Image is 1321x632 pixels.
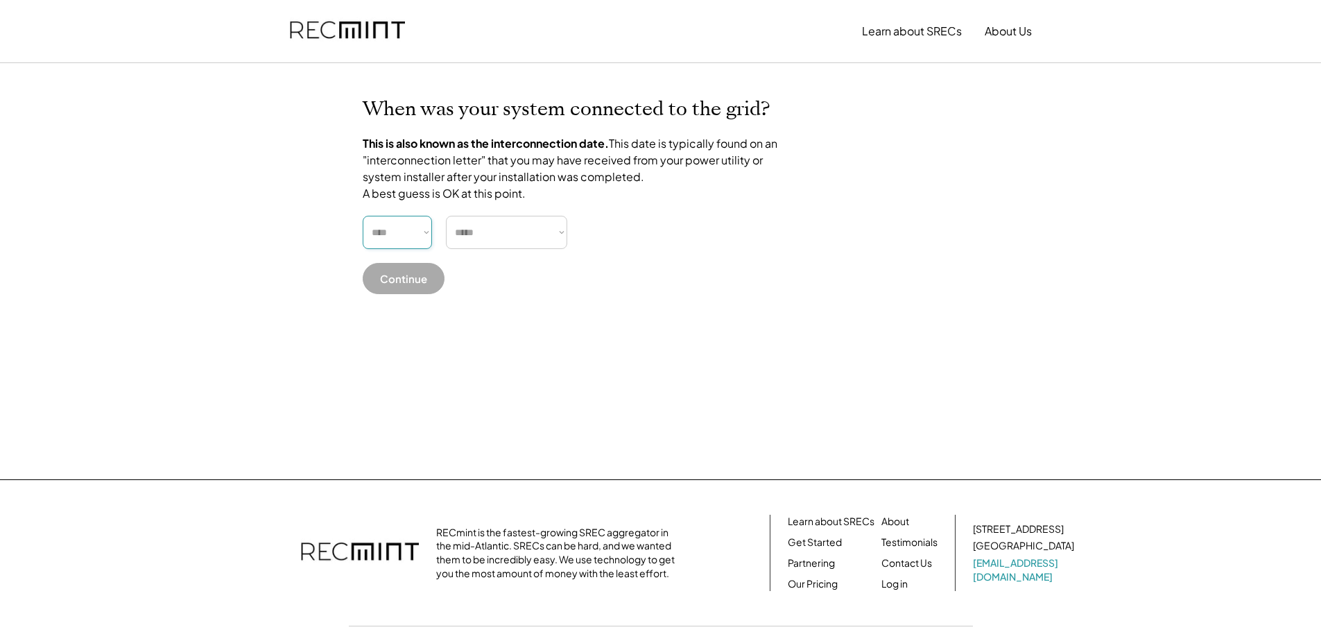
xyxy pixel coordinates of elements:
a: Partnering [788,556,835,570]
strong: This is also known as the interconnection date. [363,136,609,151]
a: Testimonials [881,536,938,549]
a: Get Started [788,536,842,549]
button: About Us [985,17,1032,45]
div: [GEOGRAPHIC_DATA] [973,539,1074,553]
div: RECmint is the fastest-growing SREC aggregator in the mid-Atlantic. SRECs can be hard, and we wan... [436,526,682,580]
div: [STREET_ADDRESS] [973,522,1064,536]
a: About [881,515,909,529]
button: Learn about SRECs [862,17,962,45]
img: recmint-logotype%403x.png [301,529,419,577]
a: Our Pricing [788,577,838,591]
a: Log in [881,577,908,591]
a: Contact Us [881,556,932,570]
div: This date is typically found on an "interconnection letter" that you may have received from your ... [363,135,779,202]
button: Continue [363,263,444,294]
img: recmint-logotype%403x.png [290,8,405,55]
a: Learn about SRECs [788,515,874,529]
a: [EMAIL_ADDRESS][DOMAIN_NAME] [973,556,1077,583]
h2: When was your system connected to the grid? [363,98,770,121]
